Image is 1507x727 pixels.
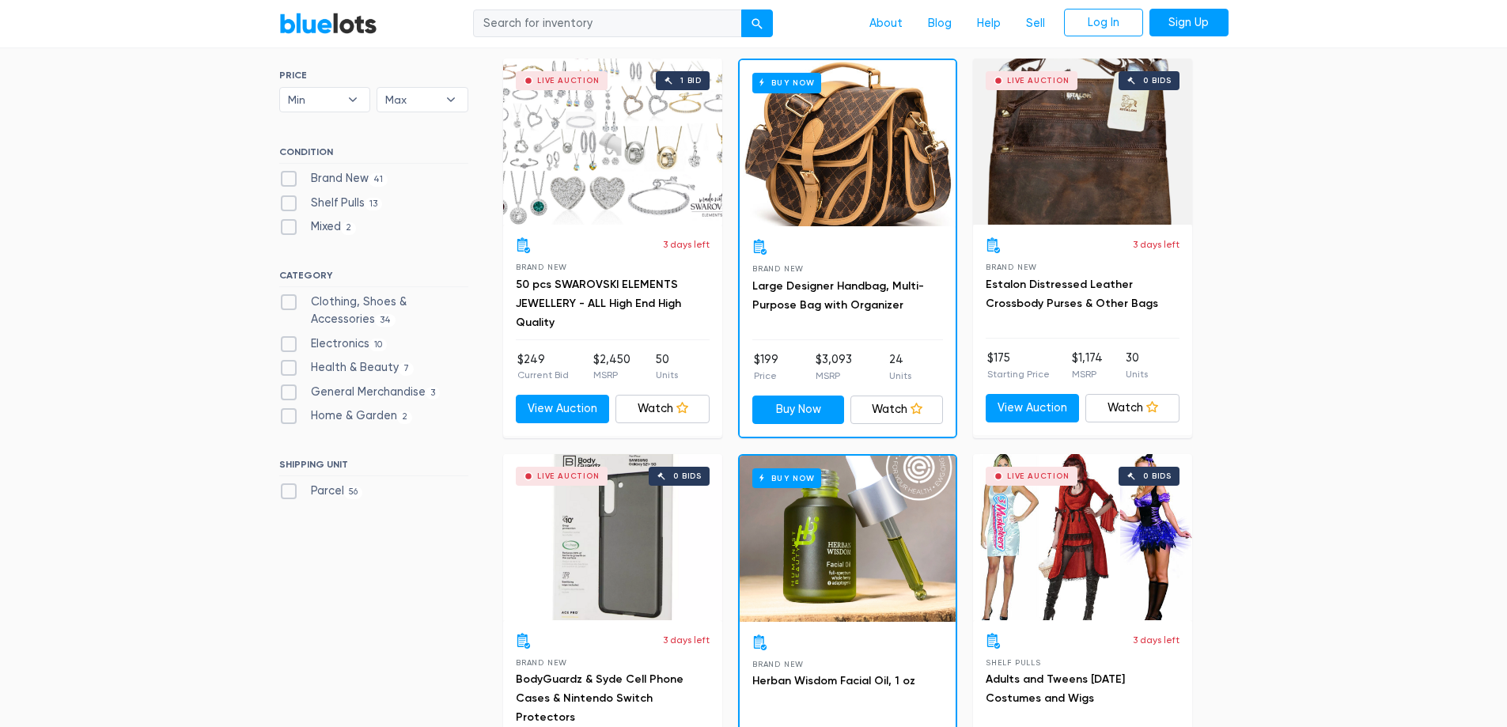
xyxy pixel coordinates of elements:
span: Brand New [986,263,1037,271]
p: Price [754,369,778,383]
li: $1,174 [1072,350,1103,381]
span: 41 [369,173,388,186]
a: Live Auction 0 bids [503,454,722,620]
a: Watch [615,395,710,423]
a: Buy Now [752,396,845,424]
a: Buy Now [740,456,956,622]
label: Clothing, Shoes & Accessories [279,293,468,328]
p: 3 days left [1133,237,1179,252]
span: 2 [341,222,357,235]
li: 24 [889,351,911,383]
h6: Buy Now [752,73,821,93]
a: Large Designer Handbag, Multi-Purpose Bag with Organizer [752,279,924,312]
h6: CATEGORY [279,270,468,287]
a: Live Auction 0 bids [973,454,1192,620]
a: Herban Wisdom Facial Oil, 1 oz [752,674,915,687]
p: 3 days left [663,633,710,647]
a: About [857,9,915,39]
li: $3,093 [816,351,852,383]
div: Live Auction [537,77,600,85]
a: Live Auction 1 bid [503,59,722,225]
a: BlueLots [279,12,377,35]
li: $175 [987,350,1050,381]
p: Units [656,368,678,382]
a: Adults and Tweens [DATE] Costumes and Wigs [986,672,1125,705]
label: General Merchandise [279,384,441,401]
a: Buy Now [740,60,956,226]
h6: CONDITION [279,146,468,164]
span: Shelf Pulls [986,658,1041,667]
span: Brand New [752,264,804,273]
li: 30 [1126,350,1148,381]
a: Watch [850,396,943,424]
div: Live Auction [1007,472,1070,480]
h6: SHIPPING UNIT [279,459,468,476]
span: Brand New [516,658,567,667]
div: Live Auction [537,472,600,480]
b: ▾ [336,88,369,112]
p: MSRP [816,369,852,383]
a: Blog [915,9,964,39]
p: Units [1126,367,1148,381]
b: ▾ [434,88,468,112]
label: Health & Beauty [279,359,415,377]
a: Live Auction 0 bids [973,59,1192,225]
p: 3 days left [663,237,710,252]
p: Starting Price [987,367,1050,381]
label: Electronics [279,335,388,353]
h6: Buy Now [752,468,821,488]
input: Search for inventory [473,9,742,38]
div: Live Auction [1007,77,1070,85]
label: Brand New [279,170,388,187]
span: 56 [344,487,363,499]
div: 0 bids [1143,472,1172,480]
p: MSRP [1072,367,1103,381]
a: Sell [1013,9,1058,39]
a: BodyGuardz & Syde Cell Phone Cases & Nintendo Switch Protectors [516,672,683,724]
li: $199 [754,351,778,383]
label: Shelf Pulls [279,195,383,212]
span: Brand New [752,660,804,668]
span: Min [288,88,340,112]
span: 3 [426,387,441,399]
label: Mixed [279,218,357,236]
p: MSRP [593,368,630,382]
span: Max [385,88,437,112]
p: Current Bid [517,368,569,382]
a: View Auction [986,394,1080,422]
a: View Auction [516,395,610,423]
span: Brand New [516,263,567,271]
a: Estalon Distressed Leather Crossbody Purses & Other Bags [986,278,1158,310]
li: 50 [656,351,678,383]
div: 0 bids [1143,77,1172,85]
span: 13 [365,198,383,210]
p: Units [889,369,911,383]
span: 34 [375,314,396,327]
span: 2 [397,411,413,424]
li: $249 [517,351,569,383]
p: 3 days left [1133,633,1179,647]
a: 50 pcs SWAROVSKI ELEMENTS JEWELLERY - ALL High End High Quality [516,278,681,329]
div: 0 bids [673,472,702,480]
span: 7 [399,362,415,375]
div: 1 bid [680,77,702,85]
label: Parcel [279,483,363,500]
li: $2,450 [593,351,630,383]
a: Help [964,9,1013,39]
a: Log In [1064,9,1143,37]
a: Watch [1085,394,1179,422]
a: Sign Up [1149,9,1229,37]
span: 10 [369,339,388,351]
label: Home & Garden [279,407,413,425]
h6: PRICE [279,70,468,81]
